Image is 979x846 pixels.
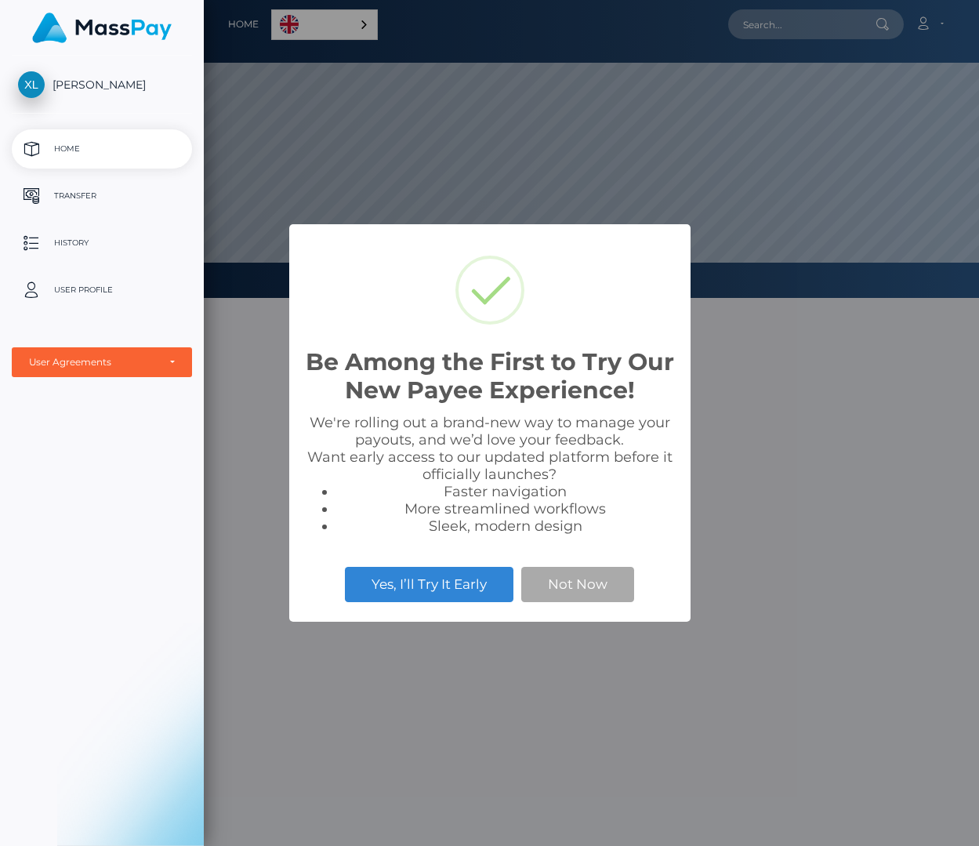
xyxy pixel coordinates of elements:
[29,356,158,369] div: User Agreements
[345,567,513,601] button: Yes, I’ll Try It Early
[32,13,172,43] img: MassPay
[18,231,186,255] p: History
[336,517,675,535] li: Sleek, modern design
[305,414,675,535] div: We're rolling out a brand-new way to manage your payouts, and we’d love your feedback. Want early...
[336,500,675,517] li: More streamlined workflows
[12,78,192,92] span: [PERSON_NAME]
[18,278,186,302] p: User Profile
[18,137,186,161] p: Home
[336,483,675,500] li: Faster navigation
[18,184,186,208] p: Transfer
[305,348,675,405] h2: Be Among the First to Try Our New Payee Experience!
[521,567,634,601] button: Not Now
[12,347,192,377] button: User Agreements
